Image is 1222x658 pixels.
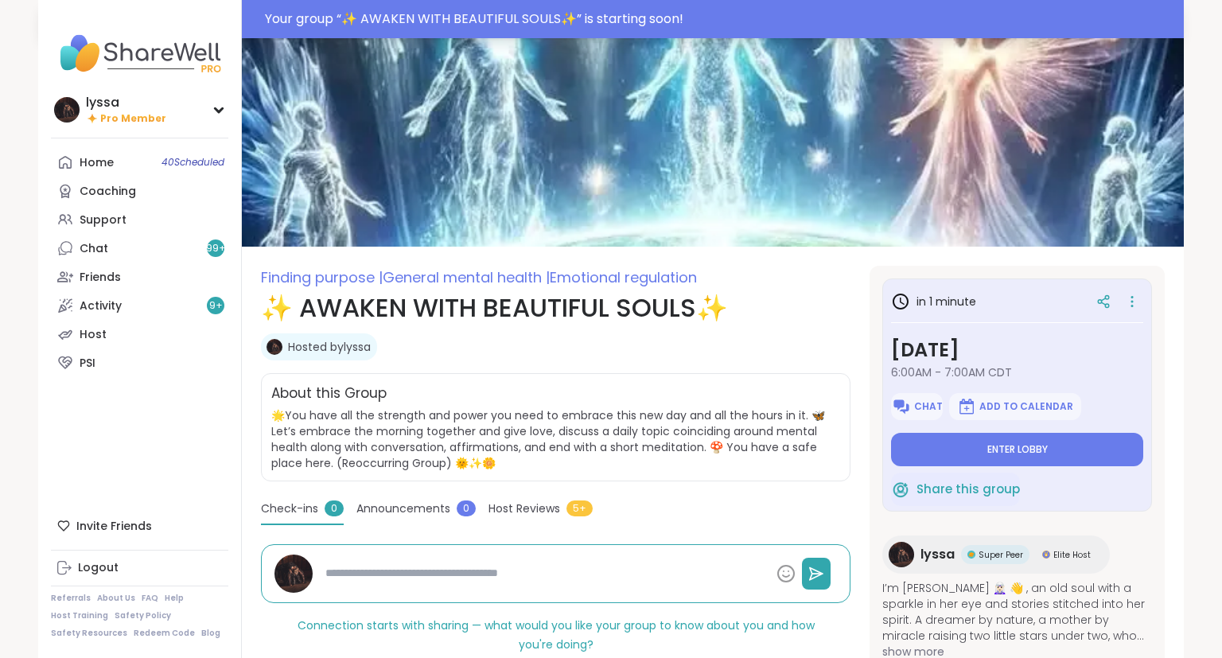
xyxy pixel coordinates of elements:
h1: ✨ AWAKEN WITH BEAUTIFUL SOULS✨ [261,289,850,327]
a: About Us [97,593,135,604]
img: lyssa [267,339,282,355]
img: Elite Host [1042,551,1050,559]
button: Share this group [891,473,1020,506]
span: Host Reviews [488,500,560,517]
img: ShareWell Logomark [957,397,976,416]
h2: About this Group [271,384,387,404]
div: Your group “ ✨ AWAKEN WITH BEAUTIFUL SOULS✨ ” is starting soon! [265,10,1174,29]
div: Activity [80,298,122,314]
div: Home [80,155,114,171]
span: Share this group [916,481,1020,499]
div: Coaching [80,184,136,200]
div: lyssa [86,94,166,111]
a: Redeem Code [134,628,195,639]
button: Chat [891,393,943,420]
a: Blog [201,628,220,639]
span: 0 [325,500,344,516]
a: Support [51,205,228,234]
img: lyssa [889,542,914,567]
span: Emotional regulation [550,267,697,287]
span: Super Peer [979,549,1023,561]
span: 6:00AM - 7:00AM CDT [891,364,1143,380]
span: 40 Scheduled [162,156,224,169]
a: Help [165,593,184,604]
div: Logout [78,560,119,576]
a: Safety Policy [115,610,171,621]
a: Chat99+ [51,234,228,263]
a: Hosted bylyssa [288,339,371,355]
a: FAQ [142,593,158,604]
img: ShareWell Logomark [891,480,910,499]
a: Referrals [51,593,91,604]
button: Enter lobby [891,433,1143,466]
span: General mental health | [383,267,550,287]
a: Coaching [51,177,228,205]
a: PSI [51,348,228,377]
span: Announcements [356,500,450,517]
img: Super Peer [967,551,975,559]
span: Pro Member [100,112,166,126]
span: Chat [914,400,943,413]
h3: in 1 minute [891,292,976,311]
span: Connection starts with sharing — what would you like your group to know about you and how you're ... [298,617,815,652]
a: Friends [51,263,228,291]
span: 0 [457,500,476,516]
div: Chat [80,241,108,257]
a: Activity9+ [51,291,228,320]
div: Invite Friends [51,512,228,540]
a: Safety Resources [51,628,127,639]
span: Finding purpose | [261,267,383,287]
a: Home40Scheduled [51,148,228,177]
span: lyssa [920,545,955,564]
span: Add to Calendar [979,400,1073,413]
span: Check-ins [261,500,318,517]
span: 99 + [206,242,226,255]
img: ShareWell Logomark [892,397,911,416]
img: ✨ AWAKEN WITH BEAUTIFUL SOULS✨ cover image [242,38,1184,247]
span: 5+ [566,500,593,516]
div: Host [80,327,107,343]
a: Logout [51,554,228,582]
button: Add to Calendar [949,393,1081,420]
img: lyssa [54,97,80,123]
span: Elite Host [1053,549,1091,561]
img: lyssa [274,555,313,593]
img: ShareWell Nav Logo [51,25,228,81]
span: Enter lobby [987,443,1048,456]
span: 🌟You have all the strength and power you need to embrace this new day and all the hours in it. 🦋 ... [271,407,840,471]
div: Support [80,212,126,228]
h3: [DATE] [891,336,1143,364]
div: PSI [80,356,95,372]
a: Host Training [51,610,108,621]
span: 9 + [209,299,223,313]
a: lyssalyssaSuper PeerSuper PeerElite HostElite Host [882,535,1110,574]
div: Friends [80,270,121,286]
span: I’m [PERSON_NAME] 🧝🏻‍♀️ 👋 , an old soul with a sparkle in her eye and stories stitched into her s... [882,580,1152,644]
a: Host [51,320,228,348]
